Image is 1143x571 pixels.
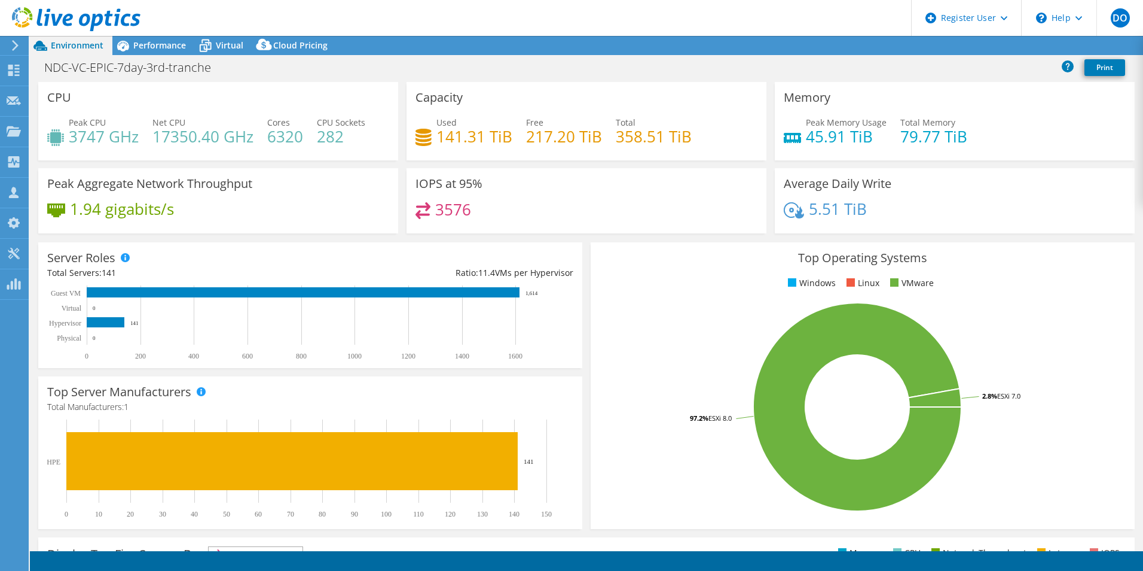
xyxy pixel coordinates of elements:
h3: Top Server Manufacturers [47,385,191,399]
text: 141 [524,458,534,465]
text: 80 [319,510,326,518]
li: Network Throughput [928,546,1026,560]
span: CPU Sockets [317,117,365,128]
h3: Top Operating Systems [600,251,1126,265]
h3: IOPS at 95% [415,177,482,190]
h3: CPU [47,91,71,104]
h4: 3747 GHz [69,130,139,143]
h3: Average Daily Write [784,177,891,190]
span: Total Memory [900,117,955,128]
li: Latency [1034,546,1079,560]
span: Cores [267,117,290,128]
tspan: 97.2% [690,414,708,423]
span: Free [526,117,543,128]
span: Net CPU [152,117,185,128]
span: Total [616,117,635,128]
h4: 358.51 TiB [616,130,692,143]
text: 60 [255,510,262,518]
text: 1400 [455,352,469,360]
li: IOPS [1087,546,1120,560]
text: Guest VM [51,289,81,297]
span: 141 [102,267,116,278]
h1: NDC-VC-EPIC-7day-3rd-tranche [39,61,230,74]
span: Peak Memory Usage [806,117,887,128]
text: 20 [127,510,134,518]
h4: 217.20 TiB [526,130,602,143]
text: 600 [242,352,253,360]
div: Ratio: VMs per Hypervisor [310,266,573,280]
h4: 6320 [267,130,303,143]
text: 1,614 [525,290,538,296]
text: 0 [93,335,96,341]
span: IOPS [209,547,302,561]
text: 1000 [347,352,362,360]
h4: 5.51 TiB [809,202,867,215]
text: 0 [93,305,96,311]
tspan: ESXi 8.0 [708,414,732,423]
text: Virtual [62,304,82,312]
svg: \n [1036,13,1047,23]
text: 400 [188,352,199,360]
li: Windows [785,277,836,290]
h4: 141.31 TiB [436,130,512,143]
span: Cloud Pricing [273,40,328,51]
span: Used [436,117,457,128]
text: 40 [191,510,198,518]
text: 10 [95,510,102,518]
text: 200 [135,352,146,360]
li: VMware [887,277,934,290]
text: Physical [57,334,81,342]
li: Memory [835,546,882,560]
tspan: 2.8% [982,391,997,400]
text: 1200 [401,352,415,360]
h4: 79.77 TiB [900,130,967,143]
text: 120 [445,510,456,518]
span: Performance [133,40,186,51]
li: Linux [844,277,879,290]
text: 800 [296,352,307,360]
text: 70 [287,510,294,518]
li: CPU [890,546,921,560]
h3: Capacity [415,91,463,104]
h4: Total Manufacturers: [47,400,573,414]
span: Peak CPU [69,117,106,128]
h4: 3576 [435,203,471,216]
h4: 1.94 gigabits/s [70,202,174,215]
span: 1 [124,401,129,412]
text: Hypervisor [49,319,81,327]
text: 100 [381,510,392,518]
span: DO [1111,8,1130,28]
div: Total Servers: [47,266,310,280]
span: 11.4 [478,267,495,278]
text: 150 [541,510,552,518]
h3: Server Roles [47,251,115,265]
a: Print [1084,59,1125,76]
text: 50 [223,510,230,518]
span: Virtual [216,40,243,51]
text: 0 [85,352,88,360]
h4: 282 [317,130,365,143]
text: 140 [509,510,519,518]
text: 110 [413,510,424,518]
text: 141 [130,320,139,326]
text: 30 [159,510,166,518]
text: 130 [477,510,488,518]
span: Environment [51,40,103,51]
h4: 17350.40 GHz [152,130,253,143]
text: 0 [65,510,68,518]
h3: Peak Aggregate Network Throughput [47,177,252,190]
text: 1600 [508,352,522,360]
text: 90 [351,510,358,518]
tspan: ESXi 7.0 [997,391,1020,400]
h4: 45.91 TiB [806,130,887,143]
h3: Memory [784,91,830,104]
text: HPE [47,458,60,466]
